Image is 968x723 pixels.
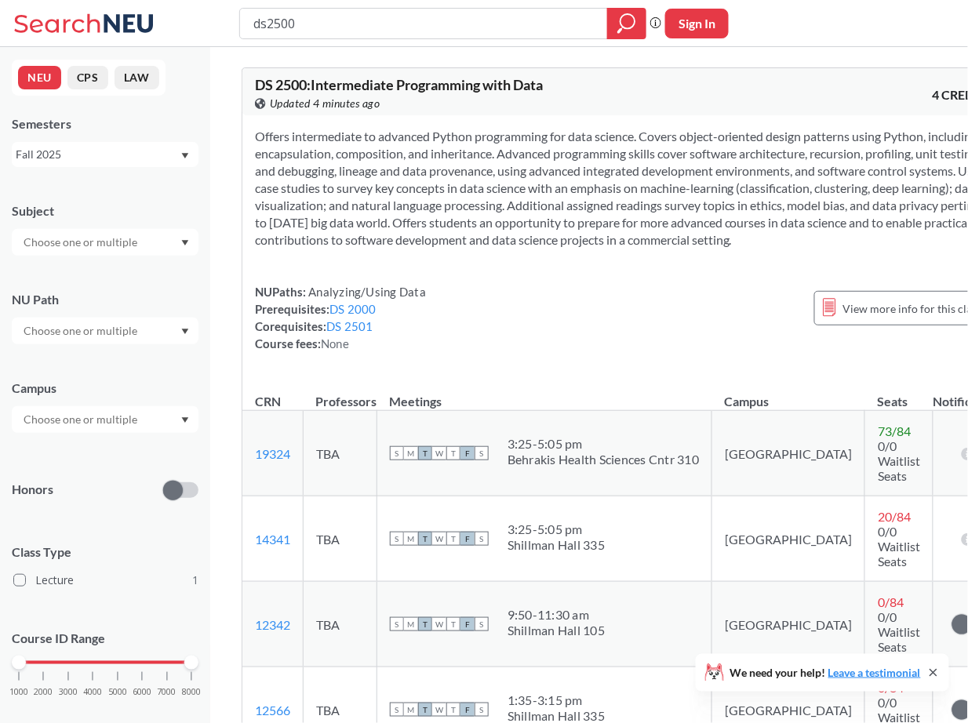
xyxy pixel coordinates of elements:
[181,329,189,335] svg: Dropdown arrow
[13,570,198,590] label: Lecture
[712,582,865,667] td: [GEOGRAPHIC_DATA]
[16,146,180,163] div: Fall 2025
[16,233,147,252] input: Choose one or multiple
[329,302,377,316] a: DS 2000
[12,291,198,308] div: NU Path
[404,703,418,717] span: M
[12,202,198,220] div: Subject
[508,521,605,537] div: 3:25 - 5:05 pm
[12,481,53,499] p: Honors
[607,8,646,39] div: magnifying glass
[306,285,426,299] span: Analyzing/Using Data
[182,688,201,696] span: 8000
[12,115,198,133] div: Semesters
[460,617,475,631] span: F
[12,142,198,167] div: Fall 2025Dropdown arrow
[304,496,377,582] td: TBA
[59,688,78,696] span: 3000
[34,688,53,696] span: 2000
[665,9,729,38] button: Sign In
[108,688,127,696] span: 5000
[192,572,198,589] span: 1
[878,594,904,609] span: 0 / 84
[255,617,290,632] a: 12342
[67,66,108,89] button: CPS
[878,438,920,483] span: 0/0 Waitlist Seats
[432,703,446,717] span: W
[730,667,921,678] span: We need your help!
[475,617,489,631] span: S
[508,623,605,638] div: Shillman Hall 105
[158,688,176,696] span: 7000
[878,509,911,524] span: 20 / 84
[16,322,147,340] input: Choose one or multiple
[252,10,596,37] input: Class, professor, course number, "phrase"
[304,411,377,496] td: TBA
[432,617,446,631] span: W
[83,688,102,696] span: 4000
[16,410,147,429] input: Choose one or multiple
[255,283,426,352] div: NUPaths: Prerequisites: Corequisites: Course fees:
[270,95,380,112] span: Updated 4 minutes ago
[304,377,377,411] th: Professors
[446,703,460,717] span: T
[321,336,349,351] span: None
[255,532,290,547] a: 14341
[18,66,61,89] button: NEU
[460,703,475,717] span: F
[446,446,460,460] span: T
[12,630,198,648] p: Course ID Range
[390,532,404,546] span: S
[617,13,636,35] svg: magnifying glass
[865,377,933,411] th: Seats
[508,436,699,452] div: 3:25 - 5:05 pm
[432,446,446,460] span: W
[255,76,543,93] span: DS 2500 : Intermediate Programming with Data
[508,607,605,623] div: 9:50 - 11:30 am
[418,617,432,631] span: T
[255,393,281,410] div: CRN
[404,617,418,631] span: M
[475,446,489,460] span: S
[255,446,290,461] a: 19324
[12,406,198,433] div: Dropdown arrow
[390,617,404,631] span: S
[404,532,418,546] span: M
[418,446,432,460] span: T
[508,692,605,708] div: 1:35 - 3:15 pm
[12,543,198,561] span: Class Type
[9,688,28,696] span: 1000
[12,318,198,344] div: Dropdown arrow
[712,377,865,411] th: Campus
[133,688,151,696] span: 6000
[404,446,418,460] span: M
[446,532,460,546] span: T
[255,703,290,718] a: 12566
[326,319,373,333] a: DS 2501
[828,666,921,679] a: Leave a testimonial
[181,240,189,246] svg: Dropdown arrow
[12,229,198,256] div: Dropdown arrow
[460,446,475,460] span: F
[418,532,432,546] span: T
[12,380,198,397] div: Campus
[446,617,460,631] span: T
[377,377,712,411] th: Meetings
[390,703,404,717] span: S
[475,532,489,546] span: S
[390,446,404,460] span: S
[475,703,489,717] span: S
[460,532,475,546] span: F
[418,703,432,717] span: T
[712,411,865,496] td: [GEOGRAPHIC_DATA]
[508,452,699,467] div: Behrakis Health Sciences Cntr 310
[878,524,920,569] span: 0/0 Waitlist Seats
[181,417,189,423] svg: Dropdown arrow
[181,153,189,159] svg: Dropdown arrow
[115,66,159,89] button: LAW
[878,423,911,438] span: 73 / 84
[508,537,605,553] div: Shillman Hall 335
[432,532,446,546] span: W
[304,582,377,667] td: TBA
[712,496,865,582] td: [GEOGRAPHIC_DATA]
